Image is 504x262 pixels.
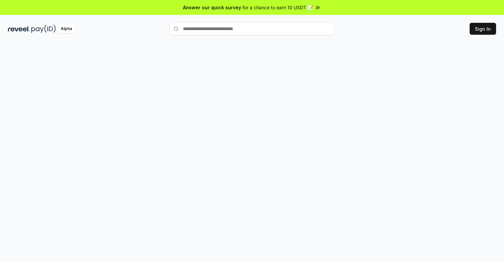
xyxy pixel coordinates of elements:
[8,25,30,33] img: reveel_dark
[183,4,241,11] span: Answer our quick survey
[242,4,313,11] span: for a chance to earn 10 USDT 📝
[57,25,76,33] div: Alpha
[470,23,496,35] button: Sign In
[31,25,56,33] img: pay_id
